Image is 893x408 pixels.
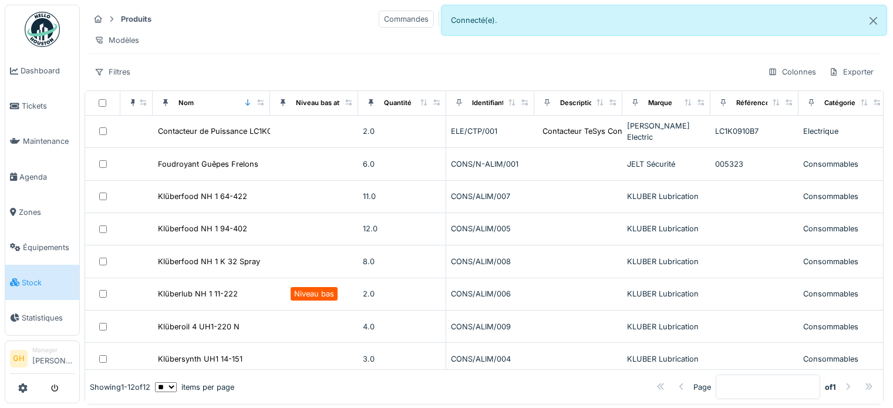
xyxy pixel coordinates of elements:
div: Référence constructeur [736,98,813,108]
span: Agenda [19,171,75,183]
a: Équipements [5,230,79,265]
span: Équipements [23,242,75,253]
div: Consommables [803,191,882,202]
div: Exporter [824,63,879,80]
div: Description [560,98,597,108]
div: ELE/CTP/001 [451,126,530,137]
div: Identifiant interne [472,98,529,108]
div: Klüberlub NH 1 11-222 [158,288,238,299]
li: GH [10,350,28,367]
div: Niveau bas atteint ? [296,98,359,108]
div: Contacteur TeSys Control 036362 24V 50/60Hz 4kW... [542,126,741,137]
span: Stock [22,277,75,288]
strong: of 1 [825,382,836,393]
div: CONS/ALIM/007 [451,191,530,202]
div: JELT Sécurité [627,159,706,170]
div: [PERSON_NAME] Electric [627,120,706,143]
a: Agenda [5,159,79,194]
div: Niveau bas [294,288,334,299]
div: Marque [648,98,672,108]
button: Close [860,5,887,36]
div: 3.0 [363,353,441,365]
div: KLUBER Lubrication [627,191,706,202]
div: CONS/ALIM/009 [451,321,530,332]
span: Statistiques [22,312,75,323]
div: 11.0 [363,191,441,202]
div: 6.0 [363,159,441,170]
div: Showing 1 - 12 of 12 [90,382,150,393]
div: KLUBER Lubrication [627,353,706,365]
img: Badge_color-CXgf-gQk.svg [25,12,60,47]
a: Zones [5,194,79,230]
div: items per page [155,382,234,393]
div: KLUBER Lubrication [627,321,706,332]
div: Devis [439,11,469,28]
span: Maintenance [23,136,75,147]
span: Dashboard [21,65,75,76]
div: Consommables [803,159,882,170]
a: Dashboard [5,53,79,89]
div: Nom [178,98,194,108]
div: Consommables [803,256,882,267]
a: Maintenance [5,124,79,159]
div: CONS/ALIM/006 [451,288,530,299]
a: GH Manager[PERSON_NAME] [10,346,75,374]
strong: Produits [116,14,156,25]
div: Foudroyant Guêpes Frelons [158,159,258,170]
div: KLUBER Lubrication [627,288,706,299]
div: CONS/ALIM/004 [451,353,530,365]
div: Consommables [803,223,882,234]
div: KLUBER Lubrication [627,256,706,267]
div: Modèles [89,32,144,49]
div: Klübersynth UH1 14-151 [158,353,242,365]
div: Klüberoil 4 UH1-220 N [158,321,240,332]
div: Catégorie [824,98,855,108]
a: Tickets [5,89,79,124]
div: Commandes [379,11,434,28]
div: CONS/ALIM/005 [451,223,530,234]
div: CONS/ALIM/008 [451,256,530,267]
div: 4.0 [363,321,441,332]
li: [PERSON_NAME] [32,346,75,371]
div: Consommables [803,353,882,365]
a: Statistiques [5,300,79,335]
div: 2.0 [363,126,441,137]
div: Manager [32,346,75,355]
div: Klüberfood NH 1 64-422 [158,191,247,202]
span: Tickets [22,100,75,112]
div: Connecté(e). [441,5,888,36]
div: Colonnes [763,63,821,80]
div: Consommables [803,288,882,299]
div: KLUBER Lubrication [627,223,706,234]
div: 12.0 [363,223,441,234]
div: Page [693,382,711,393]
div: Quantité [384,98,412,108]
div: 005323 [715,159,794,170]
span: Zones [19,207,75,218]
div: 8.0 [363,256,441,267]
div: 2.0 [363,288,441,299]
div: Klüberfood NH 1 94-402 [158,223,247,234]
div: Filtres [89,63,136,80]
div: Contacteur de Puissance LC1K0910B7 [158,126,293,137]
a: Stock [5,265,79,300]
div: LC1K0910B7 [715,126,794,137]
div: Electrique [803,126,882,137]
div: Consommables [803,321,882,332]
div: CONS/N-ALIM/001 [451,159,530,170]
div: Klüberfood NH 1 K 32 Spray [158,256,260,267]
